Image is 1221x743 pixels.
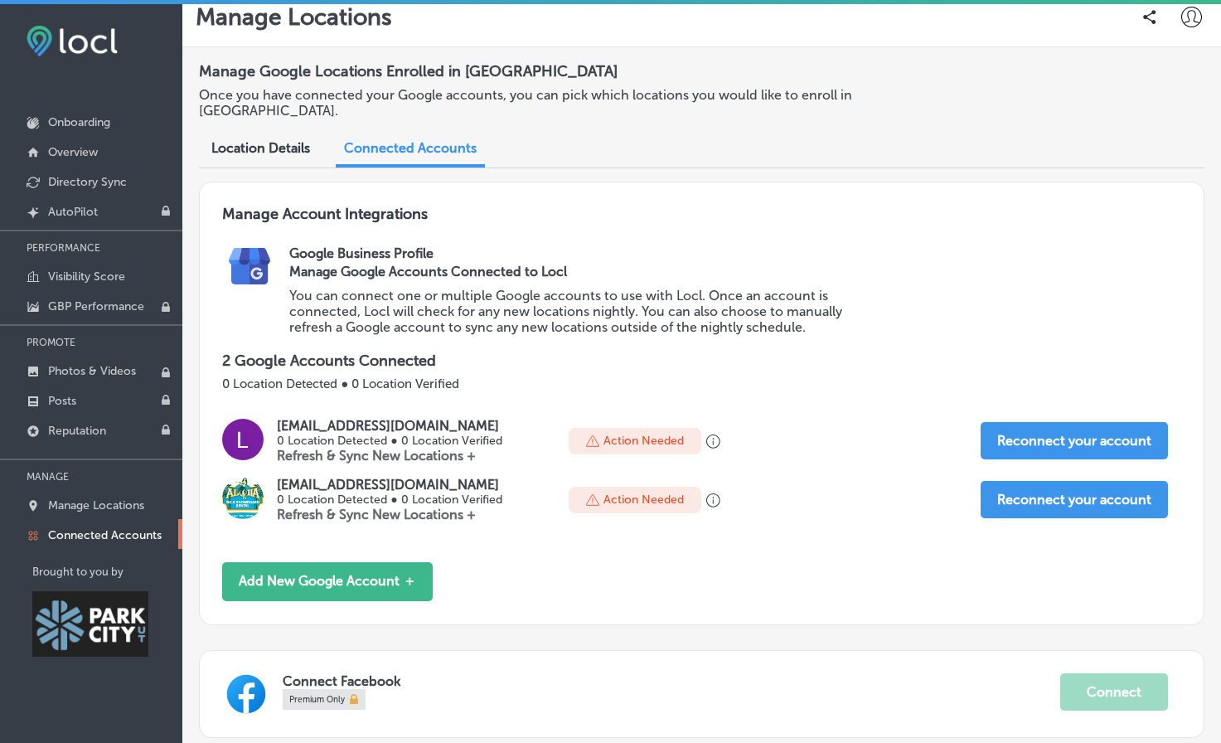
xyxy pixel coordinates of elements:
[277,418,501,434] p: [EMAIL_ADDRESS][DOMAIN_NAME]
[344,140,477,156] span: Connected Accounts
[48,498,144,512] p: Manage Locations
[706,435,721,449] button: Your Google Account connection has expired. Please click 'Add New Google Account +' and reconnect...
[48,145,98,159] p: Overview
[277,448,501,464] p: Refresh & Sync New Locations +
[277,507,501,522] p: Refresh & Sync New Locations +
[48,528,162,542] p: Connected Accounts
[289,245,1181,261] h2: Google Business Profile
[222,376,1181,391] p: 0 Location Detected ● 0 Location Verified
[32,566,182,578] p: Brought to you by
[48,364,136,378] p: Photos & Videos
[981,422,1168,459] button: Reconnect your account
[211,140,310,156] span: Location Details
[32,591,148,657] img: Park City
[199,87,852,119] p: Once you have connected your Google accounts, you can pick which locations you would like to enro...
[277,434,501,448] p: 0 Location Detected ● 0 Location Verified
[283,673,1060,689] p: Connect Facebook
[222,562,433,601] button: Add New Google Account ＋
[27,26,118,56] img: fda3e92497d09a02dc62c9cd864e3231.png
[277,477,501,493] p: [EMAIL_ADDRESS][DOMAIN_NAME]
[706,493,721,508] button: Your Google Account connection has expired. Please click 'Add New Google Account +' and reconnect...
[48,299,144,313] p: GBP Performance
[48,205,98,219] p: AutoPilot
[222,205,1181,245] h3: Manage Account Integrations
[222,352,1181,370] p: 2 Google Accounts Connected
[981,481,1168,518] button: Reconnect your account
[48,175,127,189] p: Directory Sync
[48,394,76,408] p: Posts
[1060,673,1168,711] button: Connect
[289,264,869,279] h3: Manage Google Accounts Connected to Locl
[199,56,1204,87] h2: Manage Google Locations Enrolled in [GEOGRAPHIC_DATA]
[48,270,125,284] p: Visibility Score
[48,424,106,438] p: Reputation
[289,288,869,335] p: You can connect one or multiple Google accounts to use with Locl. Once an account is connected, L...
[603,434,684,448] p: Action Needed
[196,3,392,31] p: Manage Locations
[48,115,110,129] p: Onboarding
[277,493,501,507] p: 0 Location Detected ● 0 Location Verified
[603,493,684,507] p: Action Needed
[289,692,345,708] span: Premium Only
